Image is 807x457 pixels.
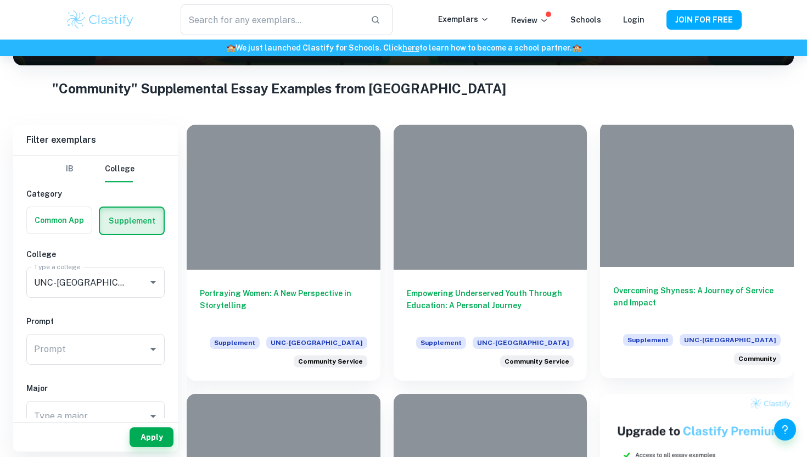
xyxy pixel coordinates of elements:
[511,14,548,26] p: Review
[210,337,260,349] span: Supplement
[26,188,165,200] h6: Category
[438,13,489,25] p: Exemplars
[416,337,466,349] span: Supplement
[613,285,781,321] h6: Overcoming Shyness: A Journey of Service and Impact
[266,337,367,349] span: UNC-[GEOGRAPHIC_DATA]
[26,382,165,394] h6: Major
[26,248,165,260] h6: College
[26,315,165,327] h6: Prompt
[100,208,164,234] button: Supplement
[680,334,781,346] span: UNC-[GEOGRAPHIC_DATA]
[145,342,161,357] button: Open
[623,15,645,24] a: Login
[65,9,135,31] img: Clastify logo
[623,334,673,346] span: Supplement
[187,125,380,381] a: Portraying Women: A New Perspective in StorytellingSupplementUNC-[GEOGRAPHIC_DATA]If you could ch...
[600,125,794,381] a: Overcoming Shyness: A Journey of Service and ImpactSupplementUNC-[GEOGRAPHIC_DATA]Discuss one of ...
[738,354,776,364] span: Community
[394,125,587,381] a: Empowering Underserved Youth Through Education: A Personal JourneySupplementUNC-[GEOGRAPHIC_DATA]...
[181,4,362,35] input: Search for any exemplars...
[105,156,134,182] button: College
[57,156,134,182] div: Filter type choice
[570,15,601,24] a: Schools
[145,275,161,290] button: Open
[57,156,83,182] button: IB
[145,409,161,424] button: Open
[13,125,178,155] h6: Filter exemplars
[505,356,569,366] span: Community Service
[52,79,755,98] h1: "Community" Supplemental Essay Examples from [GEOGRAPHIC_DATA]
[402,43,419,52] a: here
[130,427,173,447] button: Apply
[27,207,92,233] button: Common App
[226,43,236,52] span: 🏫
[200,287,367,324] h6: Portraying Women: A New Perspective in Storytelling
[34,262,80,271] label: Type a college
[666,10,742,30] button: JOIN FOR FREE
[407,287,574,324] h6: Empowering Underserved Youth Through Education: A Personal Journey
[734,353,781,365] div: Discuss one of your personal qualities and share a story, anecdote, or memory of how it helped yo...
[294,355,367,367] div: If you could change one thing to better your community, what would it be? Please explain.
[298,356,363,366] span: Community Service
[473,337,574,349] span: UNC-[GEOGRAPHIC_DATA]
[774,419,796,441] button: Help and Feedback
[500,355,574,367] div: If you could change one thing to better your community, what would it be? Please explain.
[572,43,581,52] span: 🏫
[2,42,805,54] h6: We just launched Clastify for Schools. Click to learn how to become a school partner.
